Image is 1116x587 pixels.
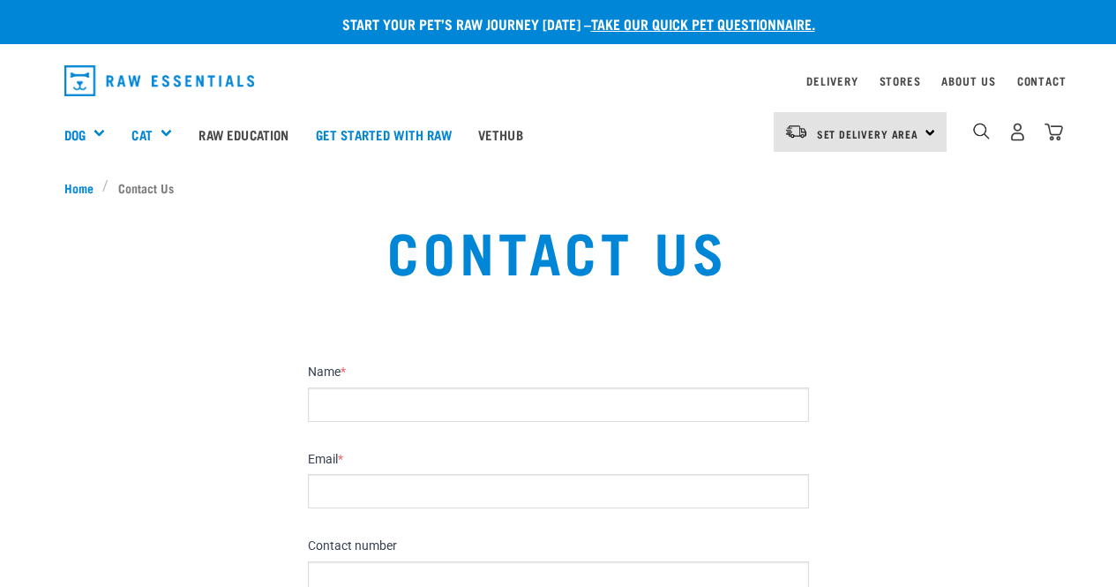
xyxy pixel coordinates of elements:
[64,65,255,96] img: Raw Essentials Logo
[591,19,815,27] a: take our quick pet questionnaire.
[941,78,995,84] a: About Us
[64,178,103,197] a: Home
[64,178,1052,197] nav: breadcrumbs
[1008,123,1027,141] img: user.png
[303,99,465,169] a: Get started with Raw
[185,99,302,169] a: Raw Education
[880,78,921,84] a: Stores
[806,78,858,84] a: Delivery
[973,123,990,139] img: home-icon-1@2x.png
[64,178,94,197] span: Home
[308,538,809,554] label: Contact number
[784,124,808,139] img: van-moving.png
[817,131,919,137] span: Set Delivery Area
[218,218,898,282] h1: Contact Us
[1045,123,1063,141] img: home-icon@2x.png
[308,452,809,468] label: Email
[50,58,1067,103] nav: dropdown navigation
[64,124,86,145] a: Dog
[131,124,152,145] a: Cat
[308,365,809,380] label: Name
[1017,78,1067,84] a: Contact
[465,99,536,169] a: Vethub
